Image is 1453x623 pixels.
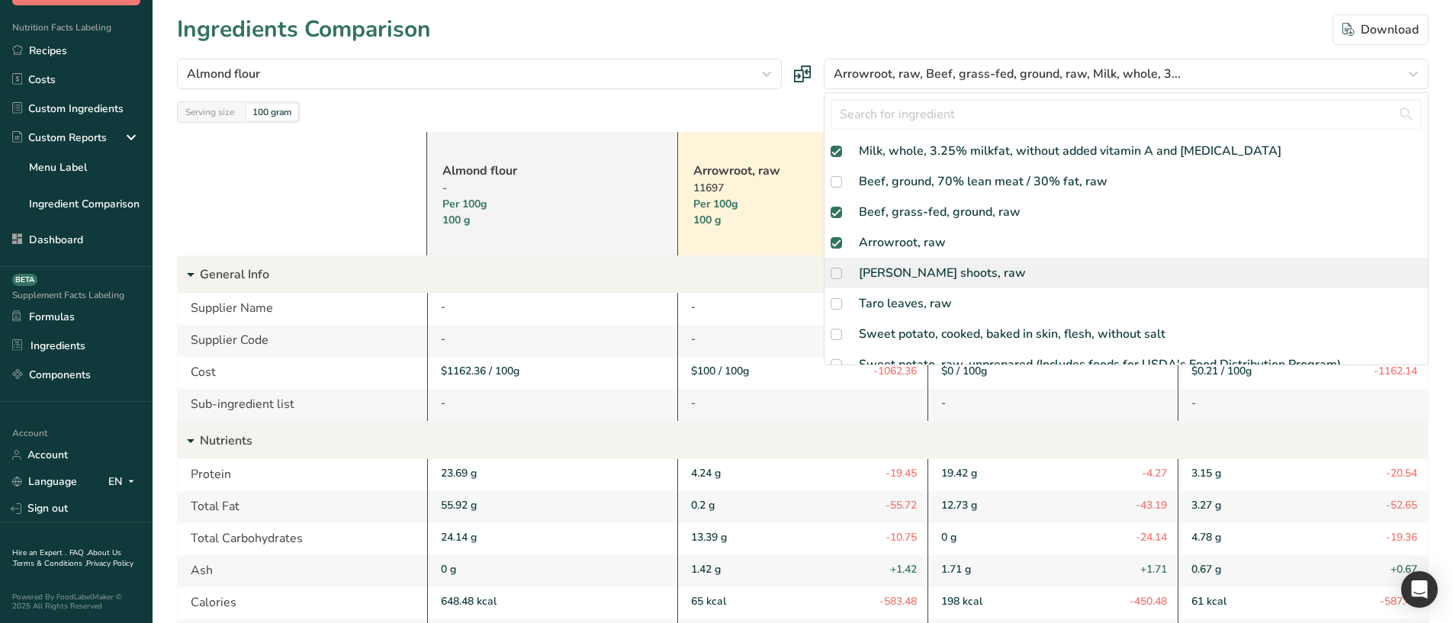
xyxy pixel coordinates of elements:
[187,65,260,83] span: Almond flour
[1374,363,1417,379] span: -1162.14
[927,523,1178,555] div: 0 g
[178,523,427,555] div: Total Carbohydrates
[86,558,133,569] a: Privacy Policy
[1136,497,1167,515] span: -43.19
[1390,561,1417,580] span: +0.67
[427,491,677,523] div: 55.92 g
[1191,396,1196,410] span: -
[693,162,873,180] a: Arrowroot, raw
[12,592,140,611] div: Powered By FoodLabelMaker © 2025 All Rights Reserved
[1178,587,1428,619] div: 61 kcal
[1401,571,1438,608] div: Open Intercom Messenger
[246,104,297,120] div: 100 gram
[691,331,917,347] div: -
[13,558,86,569] a: Terms & Conditions .
[1178,555,1428,587] div: 0.67 g
[200,256,1428,293] p: General Info
[12,548,121,569] a: About Us .
[178,459,427,491] div: Protein
[427,459,677,491] div: 23.69 g
[859,142,1281,160] div: Milk, whole, 3.25% milkfat, without added vitamin A and [MEDICAL_DATA]
[691,299,917,315] div: -
[859,294,952,313] div: Taro leaves, raw
[178,422,1428,459] div: Nutrients
[859,203,1021,221] div: Beef, grass-fed, ground, raw
[427,523,677,555] div: 24.14 g
[178,389,427,421] div: Sub-ingredient list
[927,491,1178,523] div: 12.73 g
[927,459,1178,491] div: 19.42 g
[1380,593,1417,612] span: -587.48
[178,256,1428,293] div: General Info
[879,593,917,612] span: -583.48
[178,491,427,523] div: Total Fat
[108,473,140,491] div: EN
[441,396,445,410] span: -
[69,548,88,558] a: FAQ .
[859,355,1341,374] div: Sweet potato, raw, unprepared (Includes foods for USDA's Food Distribution Program)
[427,587,677,619] div: 648.48 kcal
[177,12,431,47] h1: Ingredients Comparison
[1342,21,1419,39] div: Download
[927,587,1178,619] div: 198 kcal
[441,331,667,347] div: -
[427,555,677,587] div: 0 g
[442,212,622,228] div: 100 g
[927,555,1178,587] div: 1.71 g
[178,555,427,587] div: Ash
[442,196,622,228] div: Per 100g
[177,59,782,89] button: Almond flour
[834,65,1181,83] span: Arrowroot, raw, Beef, grass-fed, ground, raw, Milk, whole, 3...
[831,99,1422,130] input: Search for ingredient
[12,274,37,286] div: BETA
[693,196,873,228] div: Per 100g
[859,172,1107,191] div: Beef, ground, 70% lean meat / 30% fat, raw
[693,212,873,228] div: 100 g
[859,325,1165,343] div: Sweet potato, cooked, baked in skin, flesh, without salt
[1140,561,1167,580] span: +1.71
[1386,529,1417,548] span: -19.36
[941,396,946,410] span: -
[677,523,927,555] div: 13.39 g
[691,396,696,410] span: -
[693,180,873,196] div: 11697
[1386,497,1417,515] span: -52.65
[178,293,427,325] div: Supplier Name
[1332,14,1429,45] button: Download
[1191,363,1417,379] div: $0.21 / 100g
[1130,593,1167,612] span: -450.48
[886,465,917,483] span: -19.45
[677,459,927,491] div: 4.24 g
[873,363,917,379] span: -1062.36
[1142,465,1167,483] span: -4.27
[178,587,427,619] div: Calories
[886,497,917,515] span: -55.72
[178,325,427,357] div: Supplier Code
[859,264,1026,282] div: [PERSON_NAME] shoots, raw
[886,529,917,548] span: -10.75
[442,162,622,180] a: Almond flour
[442,180,622,196] div: -
[12,130,107,146] div: Custom Reports
[1178,491,1428,523] div: 3.27 g
[1136,529,1167,548] span: -24.14
[441,299,667,315] div: -
[441,363,667,379] div: $1162.36 / 100g
[178,357,427,389] div: Cost
[1386,465,1417,483] span: -20.54
[677,491,927,523] div: 0.2 g
[691,363,917,379] div: $100 / 100g
[12,468,77,495] a: Language
[824,59,1429,89] button: Arrowroot, raw, Beef, grass-fed, ground, raw, Milk, whole, 3...
[1178,523,1428,555] div: 4.78 g
[859,233,946,252] div: Arrowroot, raw
[200,422,1428,459] p: Nutrients
[677,587,927,619] div: 65 kcal
[179,104,240,120] div: Serving size
[677,555,927,587] div: 1.42 g
[890,561,917,580] span: +1.42
[12,548,66,558] a: Hire an Expert .
[941,363,1167,379] div: $0 / 100g
[1178,459,1428,491] div: 3.15 g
